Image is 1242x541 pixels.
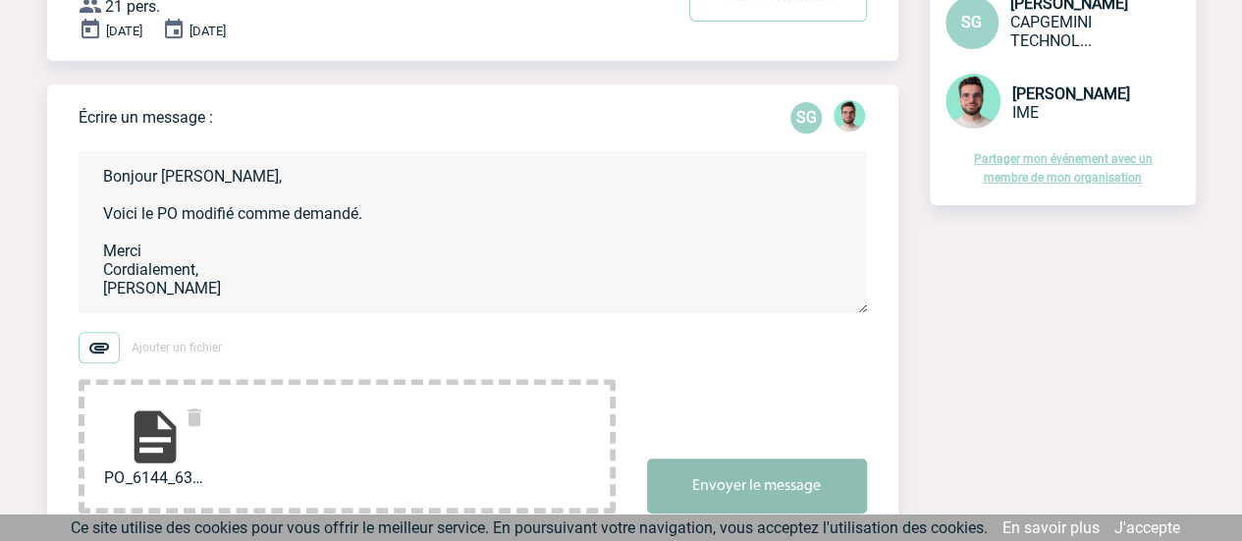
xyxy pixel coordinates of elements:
img: file-document.svg [124,406,187,468]
span: Ce site utilise des cookies pour vous offrir le meilleur service. En poursuivant votre navigation... [71,518,988,537]
div: Sandrine GONCALVES [790,102,822,134]
p: SG [790,102,822,134]
a: Partager mon événement avec un membre de mon organisation [974,152,1153,185]
span: Ajouter un fichier [132,341,222,354]
span: [DATE] [106,24,142,38]
p: Écrire un message : [79,108,213,127]
span: [PERSON_NAME] [1012,84,1130,103]
img: delete.svg [183,406,206,429]
img: 121547-2.png [945,74,1000,129]
a: J'accepte [1114,518,1180,537]
div: Benjamin ROLAND [834,100,865,135]
button: Envoyer le message [647,459,867,514]
span: PO_6144_6350065472_1... [104,468,206,487]
a: En savoir plus [1002,518,1100,537]
span: CAPGEMINI TECHNOLOGY SERVICES [1010,13,1092,50]
span: [DATE] [189,24,226,38]
img: 121547-2.png [834,100,865,132]
span: IME [1012,103,1039,122]
span: SG [961,13,982,31]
